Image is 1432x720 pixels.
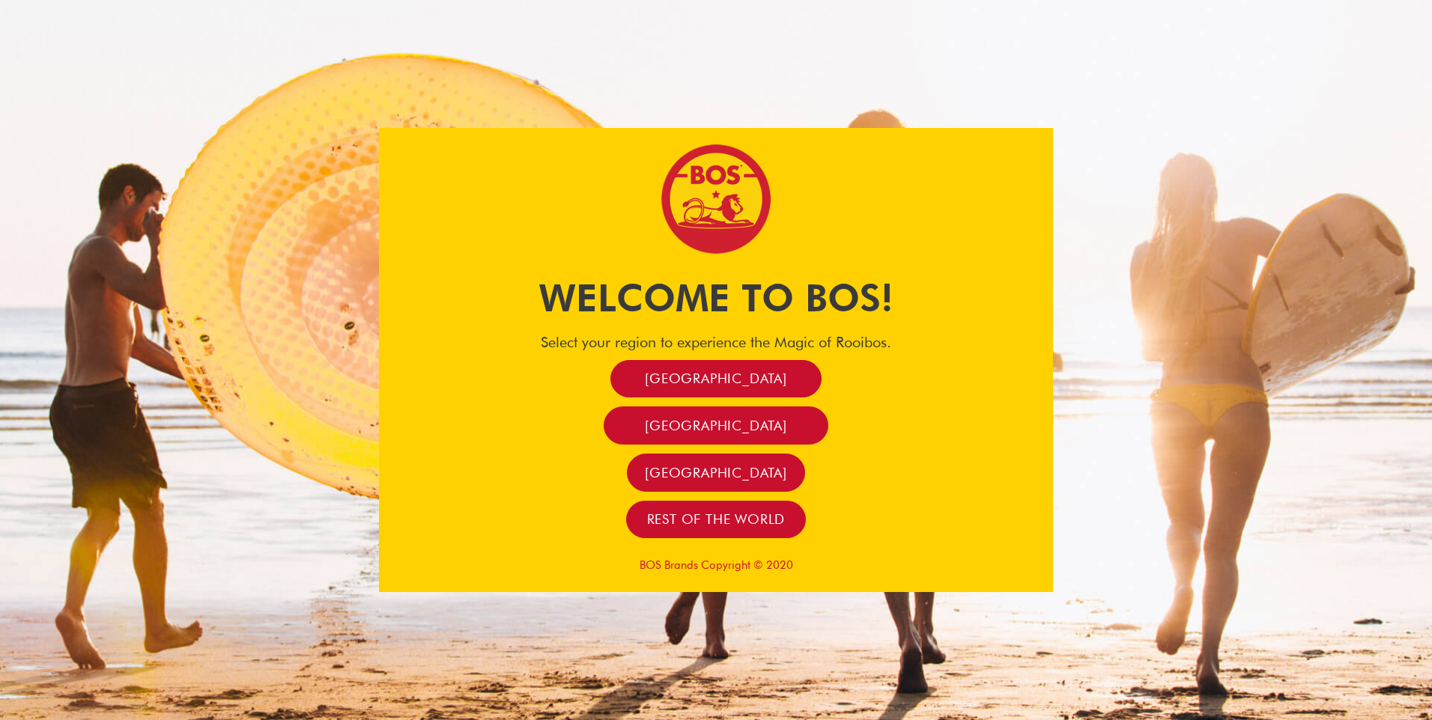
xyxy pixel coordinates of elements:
h1: Welcome to BOS! [379,272,1053,324]
span: [GEOGRAPHIC_DATA] [645,464,787,481]
h4: Select your region to experience the Magic of Rooibos. [379,333,1053,351]
a: [GEOGRAPHIC_DATA] [610,360,822,398]
span: [GEOGRAPHIC_DATA] [645,417,787,434]
img: Bos Brands [660,143,772,255]
a: [GEOGRAPHIC_DATA] [627,454,805,492]
a: Rest of the world [626,501,807,539]
p: BOS Brands Copyright © 2020 [379,558,1053,572]
span: Rest of the world [647,510,786,528]
a: [GEOGRAPHIC_DATA] [604,406,828,445]
span: [GEOGRAPHIC_DATA] [645,370,787,387]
